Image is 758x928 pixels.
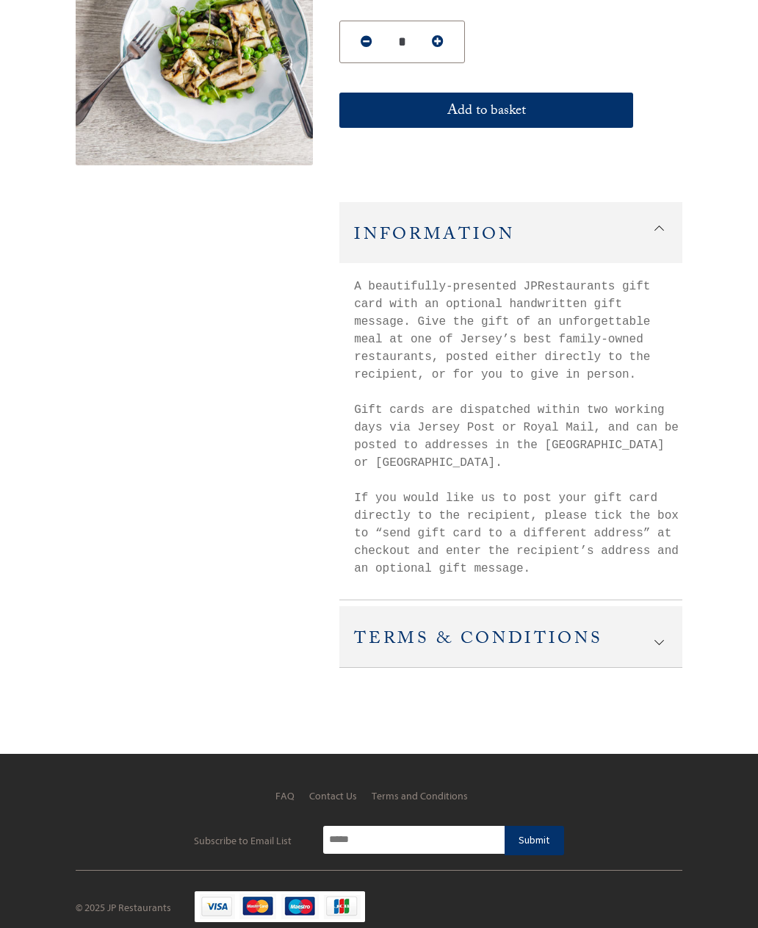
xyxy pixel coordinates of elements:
h2: Information [339,203,682,264]
h2: Terms & Conditions [339,607,682,668]
input: Quantity [391,31,413,55]
div: Subscribe to Email List [194,835,292,847]
a: FAQ [275,791,295,803]
a: Terms and Conditions [372,791,468,803]
button: Submit [505,827,565,856]
div: © 2025 JP Restaurants [76,902,171,915]
button: Increase Quantity [415,26,460,60]
button: Reduce Quantity [344,26,389,60]
div: A beautifully-presented JPRestaurants gift card with an optional handwritten gift message. Give t... [339,264,682,578]
button: Add to basket [339,93,633,129]
a: Contact Us [309,791,357,803]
